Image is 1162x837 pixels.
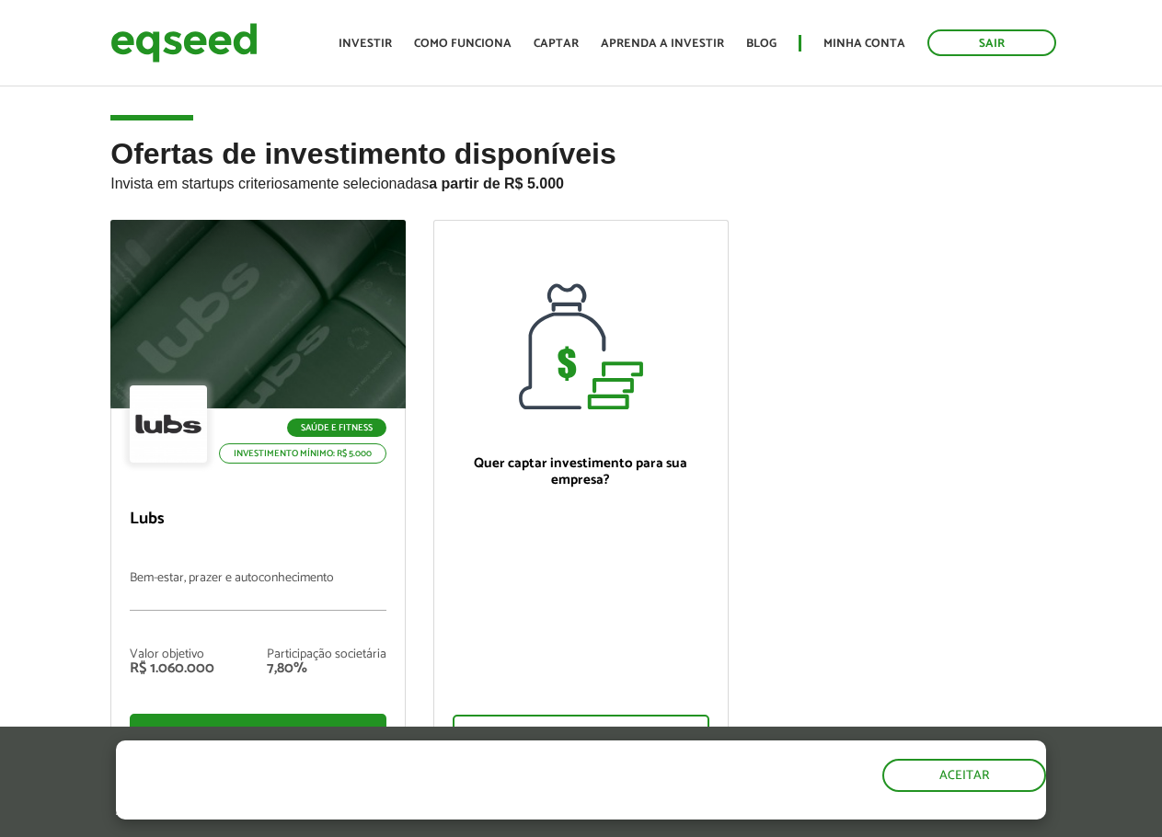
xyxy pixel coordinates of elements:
[433,220,729,768] a: Quer captar investimento para sua empresa? Quero captar
[110,18,258,67] img: EqSeed
[219,443,386,464] p: Investimento mínimo: R$ 5.000
[927,29,1056,56] a: Sair
[130,661,214,676] div: R$ 1.060.000
[359,804,571,820] a: política de privacidade e de cookies
[823,38,905,50] a: Minha conta
[882,759,1046,792] button: Aceitar
[453,455,709,488] p: Quer captar investimento para sua empresa?
[110,220,406,767] a: Saúde e Fitness Investimento mínimo: R$ 5.000 Lubs Bem-estar, prazer e autoconhecimento Valor obj...
[116,802,673,820] p: Ao clicar em "aceitar", você aceita nossa .
[130,571,386,611] p: Bem-estar, prazer e autoconhecimento
[116,740,673,797] h5: O site da EqSeed utiliza cookies para melhorar sua navegação.
[267,661,386,676] div: 7,80%
[110,138,1052,220] h2: Ofertas de investimento disponíveis
[453,715,709,753] div: Quero captar
[130,714,386,752] div: Ver oferta
[601,38,724,50] a: Aprenda a investir
[130,648,214,661] div: Valor objetivo
[534,38,579,50] a: Captar
[267,648,386,661] div: Participação societária
[110,170,1052,192] p: Invista em startups criteriosamente selecionadas
[429,176,564,191] strong: a partir de R$ 5.000
[287,418,386,437] p: Saúde e Fitness
[339,38,392,50] a: Investir
[414,38,512,50] a: Como funciona
[130,510,386,530] p: Lubs
[746,38,777,50] a: Blog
